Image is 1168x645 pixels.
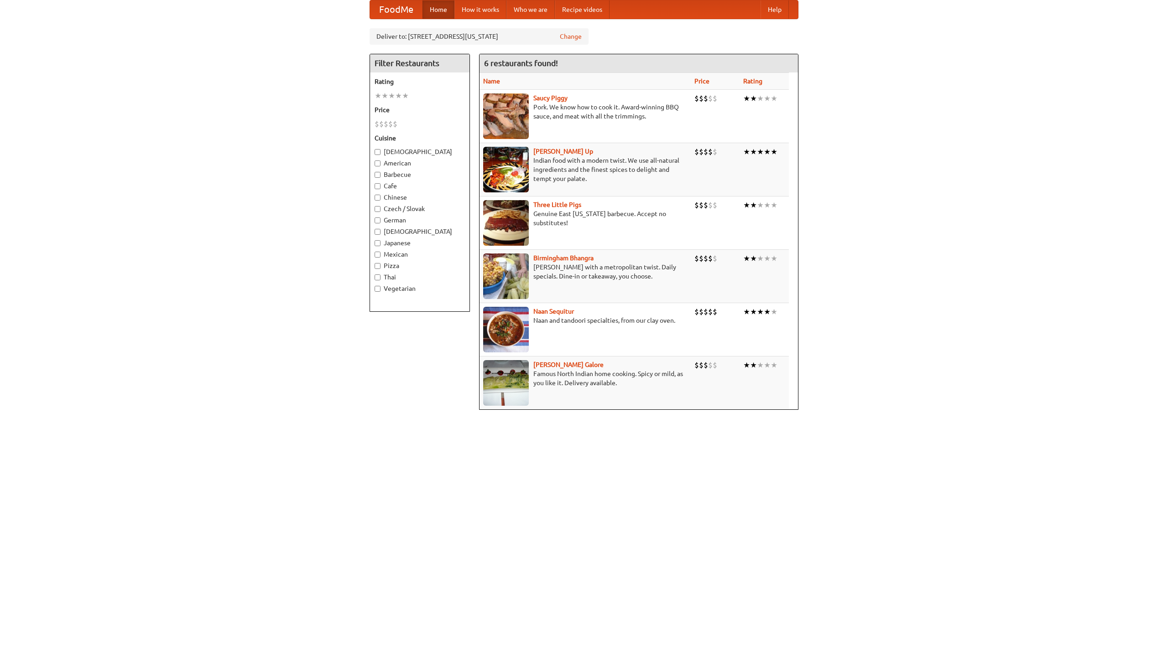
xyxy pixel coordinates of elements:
[395,91,402,101] li: ★
[375,181,465,191] label: Cafe
[393,119,397,129] li: $
[757,200,764,210] li: ★
[708,307,713,317] li: $
[375,195,381,201] input: Chinese
[375,263,381,269] input: Pizza
[708,200,713,210] li: $
[750,253,757,263] li: ★
[388,91,395,101] li: ★
[370,0,422,19] a: FoodMe
[533,201,581,208] a: Three Little Pigs
[764,147,771,157] li: ★
[704,253,708,263] li: $
[375,240,381,246] input: Japanese
[708,360,713,370] li: $
[771,253,777,263] li: ★
[771,360,777,370] li: ★
[375,273,465,282] label: Thai
[533,148,593,155] a: [PERSON_NAME] Up
[483,253,529,299] img: bhangra.jpg
[694,360,699,370] li: $
[483,200,529,246] img: littlepigs.jpg
[375,193,465,202] label: Chinese
[708,253,713,263] li: $
[375,261,465,270] label: Pizza
[483,263,687,281] p: [PERSON_NAME] with a metropolitan twist. Daily specials. Dine-in or takeaway, you choose.
[375,147,465,156] label: [DEMOGRAPHIC_DATA]
[483,77,500,85] a: Name
[704,147,708,157] li: $
[743,253,750,263] li: ★
[704,93,708,103] li: $
[483,307,529,352] img: naansequitur.jpg
[713,360,717,370] li: $
[533,361,604,368] a: [PERSON_NAME] Galore
[771,307,777,317] li: ★
[699,147,704,157] li: $
[757,93,764,103] li: ★
[375,274,381,280] input: Thai
[743,307,750,317] li: ★
[699,307,704,317] li: $
[384,119,388,129] li: $
[375,160,381,166] input: American
[375,91,381,101] li: ★
[699,93,704,103] li: $
[379,119,384,129] li: $
[555,0,610,19] a: Recipe videos
[375,252,381,258] input: Mexican
[483,147,529,192] img: curryup.jpg
[757,307,764,317] li: ★
[375,149,381,155] input: [DEMOGRAPHIC_DATA]
[699,253,704,263] li: $
[694,253,699,263] li: $
[694,77,709,85] a: Price
[533,254,594,262] b: Birmingham Bhangra
[750,147,757,157] li: ★
[483,93,529,139] img: saucy.jpg
[375,134,465,143] h5: Cuisine
[771,93,777,103] li: ★
[375,216,465,225] label: German
[402,91,409,101] li: ★
[743,93,750,103] li: ★
[708,147,713,157] li: $
[764,360,771,370] li: ★
[483,369,687,387] p: Famous North Indian home cooking. Spicy or mild, as you like it. Delivery available.
[699,360,704,370] li: $
[483,103,687,121] p: Pork. We know how to cook it. Award-winning BBQ sauce, and meat with all the trimmings.
[533,308,574,315] a: Naan Sequitur
[375,206,381,212] input: Czech / Slovak
[771,147,777,157] li: ★
[375,204,465,213] label: Czech / Slovak
[375,229,381,235] input: [DEMOGRAPHIC_DATA]
[483,316,687,325] p: Naan and tandoori specialties, from our clay oven.
[375,172,381,178] input: Barbecue
[713,147,717,157] li: $
[713,307,717,317] li: $
[375,284,465,293] label: Vegetarian
[375,227,465,236] label: [DEMOGRAPHIC_DATA]
[375,286,381,292] input: Vegetarian
[483,156,687,183] p: Indian food with a modern twist. We use all-natural ingredients and the finest spices to delight ...
[743,147,750,157] li: ★
[370,28,589,45] div: Deliver to: [STREET_ADDRESS][US_STATE]
[764,253,771,263] li: ★
[370,54,469,72] h4: Filter Restaurants
[708,93,713,103] li: $
[713,93,717,103] li: $
[533,94,568,102] b: Saucy Piggy
[764,93,771,103] li: ★
[694,307,699,317] li: $
[743,77,762,85] a: Rating
[375,238,465,248] label: Japanese
[743,360,750,370] li: ★
[761,0,789,19] a: Help
[375,119,379,129] li: $
[454,0,506,19] a: How it works
[388,119,393,129] li: $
